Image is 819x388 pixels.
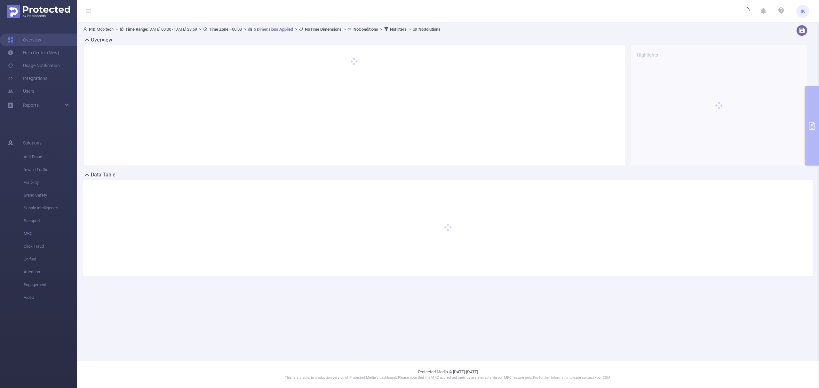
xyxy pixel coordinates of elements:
span: > [197,27,203,32]
span: IK [801,5,805,18]
a: Integrations [8,72,47,85]
span: Mobitech [DATE] 00:00 - [DATE] 23:59 +00:00 [83,27,441,32]
span: Reports [23,103,39,108]
img: Protected Media [7,5,70,18]
b: No Solutions [418,27,441,32]
span: Anti-Fraud [24,151,77,163]
a: Users [8,85,34,97]
i: icon: loading [742,7,750,16]
span: > [407,27,413,32]
a: Overview [8,34,41,46]
span: Invalid Traffic [24,163,77,176]
span: > [378,27,384,32]
h2: Overview [91,36,112,44]
span: Engagement [24,278,77,291]
b: PID: [89,27,97,32]
span: Brand Safety [24,189,77,202]
span: MRC [24,227,77,240]
span: > [242,27,248,32]
span: Supply Intelligence [24,202,77,214]
p: This is a stable, in production version of Protected Media's dashboard. Please note that the MRC ... [93,375,803,381]
a: Reports [23,99,39,112]
span: Passport [24,214,77,227]
span: Solutions [23,136,42,149]
b: No Conditions [354,27,378,32]
a: Help Center (New) [8,46,59,59]
u: 5 Dimensions Applied [254,27,293,32]
span: Click Fraud [24,240,77,253]
span: > [114,27,120,32]
b: No Time Dimensions [305,27,342,32]
b: No Filters [390,27,407,32]
span: Unified [24,253,77,266]
footer: Protected Media © [DATE]-[DATE] [77,361,819,388]
span: Video [24,291,77,304]
span: > [293,27,299,32]
span: Visibility [24,176,77,189]
a: Usage Notification [8,59,60,72]
h2: Data Table [91,171,115,179]
span: > [342,27,348,32]
b: Time Range: [125,27,148,32]
span: Attention [24,266,77,278]
i: icon: user [83,27,89,31]
b: Time Zone: [209,27,230,32]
